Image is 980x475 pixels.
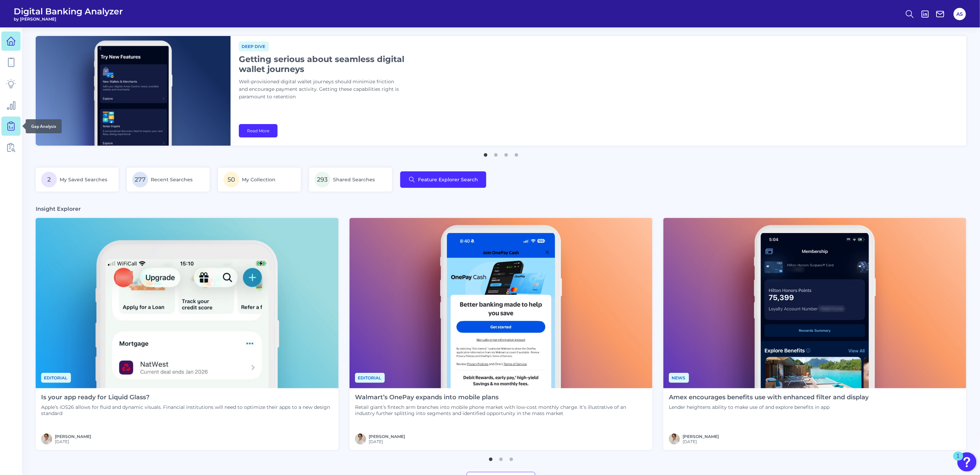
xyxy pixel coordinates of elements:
button: 3 [508,454,515,461]
span: by [PERSON_NAME] [14,16,123,22]
a: 2My Saved Searches [36,168,119,192]
p: Lender heightens ability to make use of and explore benefits in app [669,404,869,410]
span: Deep dive [239,41,269,51]
p: Retail giant’s fintech arm branches into mobile phone market with low-cost monthly charge. It’s i... [355,404,647,416]
img: bannerImg [36,36,231,146]
a: [PERSON_NAME] [369,434,405,439]
span: 50 [223,172,239,187]
span: [DATE] [55,439,91,444]
span: 293 [315,172,330,187]
a: [PERSON_NAME] [683,434,719,439]
a: [PERSON_NAME] [55,434,91,439]
a: 293Shared Searches [309,168,392,192]
span: My Saved Searches [60,176,107,183]
span: News [669,373,689,383]
span: Feature Explorer Search [418,177,478,182]
a: Read More [239,124,278,137]
a: News [669,374,689,381]
span: My Collection [242,176,275,183]
h4: Walmart’s OnePay expands into mobile plans [355,394,647,401]
img: MIchael McCaw [41,434,52,444]
button: 2 [492,150,499,157]
span: 2 [41,172,57,187]
a: Editorial [41,374,71,381]
span: [DATE] [369,439,405,444]
img: MIchael McCaw [355,434,366,444]
button: Feature Explorer Search [400,171,486,188]
img: Editorial - Phone Zoom In.png [36,218,339,388]
button: 2 [498,454,504,461]
h4: Is your app ready for Liquid Glass? [41,394,333,401]
p: Well-provisioned digital wallet journeys should minimize friction and encourage payment activity.... [239,78,410,101]
button: 4 [513,150,520,157]
span: Editorial [41,373,71,383]
button: 1 [487,454,494,461]
span: Shared Searches [333,176,375,183]
h1: Getting serious about seamless digital wallet journeys [239,54,410,74]
a: 277Recent Searches [127,168,210,192]
span: Recent Searches [151,176,193,183]
span: Editorial [355,373,385,383]
a: Editorial [355,374,385,381]
span: [DATE] [683,439,719,444]
div: 1 [957,456,960,465]
img: MIchael McCaw [669,434,680,444]
div: Gap Analysis [26,119,62,133]
button: 3 [503,150,510,157]
img: News - Phone (3).png [350,218,652,388]
button: 1 [482,150,489,157]
span: 277 [132,172,148,187]
a: 50My Collection [218,168,301,192]
span: Digital Banking Analyzer [14,6,123,16]
button: AS [954,8,966,20]
img: News - Phone (4).png [663,218,966,388]
a: Deep dive [239,43,269,49]
p: Apple’s iOS26 allows for fluid and dynamic visuals. Financial institutions will need to optimize ... [41,404,333,416]
h4: Amex encourages benefits use with enhanced filter and display [669,394,869,401]
h3: Insight Explorer [36,205,81,212]
button: Open Resource Center, 1 new notification [957,452,977,472]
